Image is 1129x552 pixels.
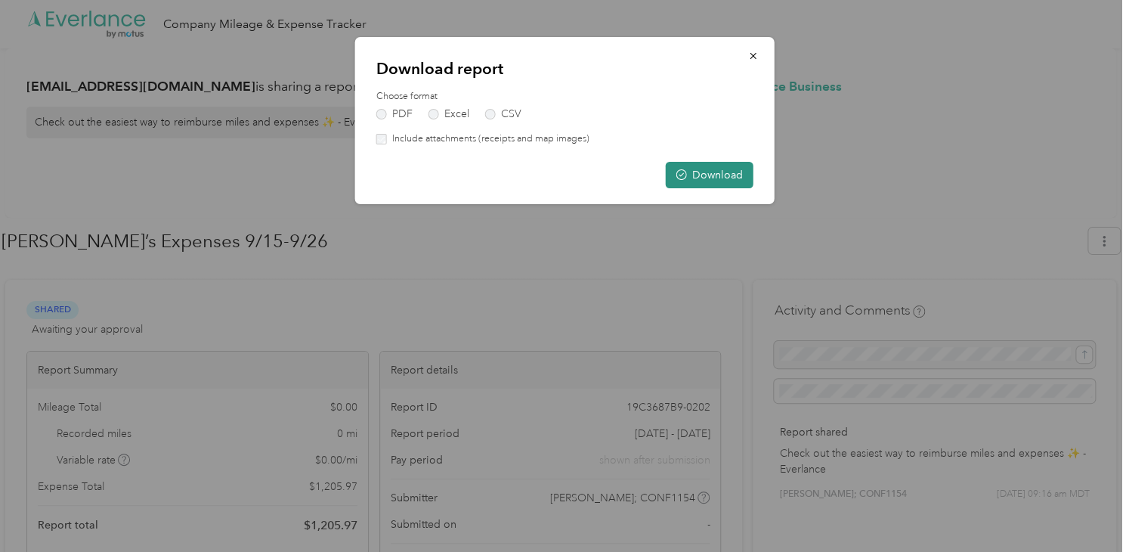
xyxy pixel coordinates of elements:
label: Include attachments (receipts and map images) [387,132,589,146]
label: CSV [485,109,521,119]
label: PDF [376,109,413,119]
label: Excel [428,109,469,119]
label: Choose format [376,90,753,104]
button: Download [666,162,753,188]
p: Download report [376,58,753,79]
